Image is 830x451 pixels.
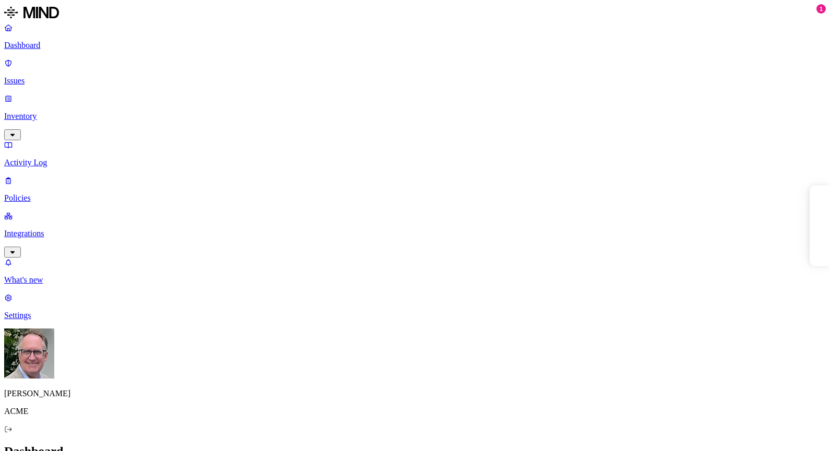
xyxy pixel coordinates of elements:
img: MIND [4,4,59,21]
a: Dashboard [4,23,826,50]
a: Issues [4,58,826,86]
p: Activity Log [4,158,826,167]
img: Greg Stolhand [4,328,54,379]
a: What's new [4,258,826,285]
p: Dashboard [4,41,826,50]
a: Inventory [4,94,826,139]
p: Settings [4,311,826,320]
p: Inventory [4,112,826,121]
p: Issues [4,76,826,86]
a: Integrations [4,211,826,256]
p: Integrations [4,229,826,238]
a: Activity Log [4,140,826,167]
p: Policies [4,193,826,203]
a: MIND [4,4,826,23]
p: ACME [4,407,826,416]
div: 1 [816,4,826,14]
a: Settings [4,293,826,320]
p: What's new [4,275,826,285]
a: Policies [4,176,826,203]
